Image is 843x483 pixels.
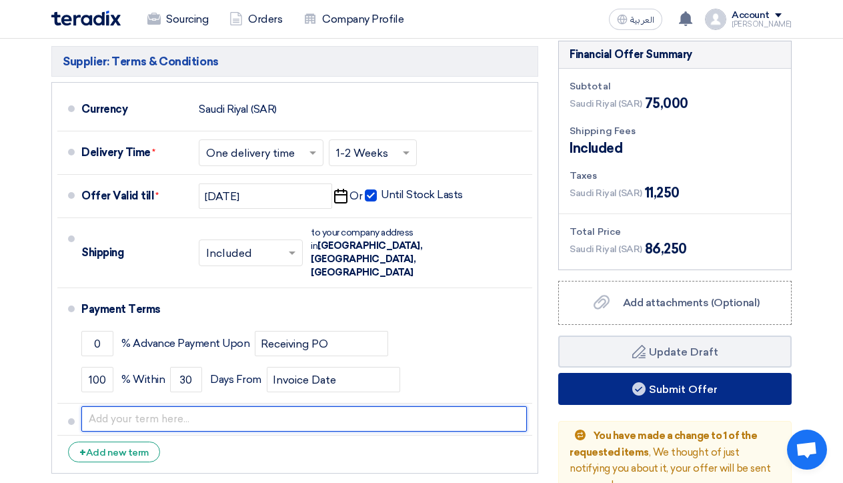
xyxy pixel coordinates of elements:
[170,367,202,392] input: payment-term-2
[645,93,688,113] span: 75,000
[623,296,760,309] span: Add attachments (Optional)
[210,373,261,386] span: Days From
[570,169,780,183] div: Taxes
[219,5,293,34] a: Orders
[787,430,827,470] a: Open chat
[293,5,414,34] a: Company Profile
[81,237,188,269] div: Shipping
[267,367,400,392] input: payment-term-2
[68,442,160,462] div: Add new term
[81,180,188,212] div: Offer Valid till
[570,430,757,458] span: You have made a change to 1 of the requested items
[349,189,362,203] span: Or
[570,138,622,158] span: Included
[570,186,642,200] span: Saudi Riyal (SAR)
[630,15,654,25] span: العربية
[311,240,422,278] span: [GEOGRAPHIC_DATA], [GEOGRAPHIC_DATA], [GEOGRAPHIC_DATA]
[732,21,792,28] div: [PERSON_NAME]
[570,124,780,138] div: Shipping Fees
[570,47,692,63] div: Financial Offer Summary
[570,79,780,93] div: Subtotal
[570,225,780,239] div: Total Price
[365,188,463,201] label: Until Stock Lasts
[570,97,642,111] span: Saudi Riyal (SAR)
[79,446,86,459] span: +
[51,11,121,26] img: Teradix logo
[81,93,188,125] div: Currency
[255,331,388,356] input: payment-term-2
[199,183,332,209] input: yyyy-mm-dd
[570,242,642,256] span: Saudi Riyal (SAR)
[732,10,770,21] div: Account
[645,183,680,203] span: 11,250
[81,137,188,169] div: Delivery Time
[558,373,792,405] button: Submit Offer
[121,373,165,386] span: % Within
[81,367,113,392] input: payment-term-2
[137,5,219,34] a: Sourcing
[51,46,538,77] h5: Supplier: Terms & Conditions
[121,337,249,350] span: % Advance Payment Upon
[558,336,792,368] button: Update Draft
[199,97,277,122] div: Saudi Riyal (SAR)
[81,331,113,356] input: payment-term-1
[81,294,516,326] div: Payment Terms
[81,406,527,432] input: Add your term here...
[645,239,687,259] span: 86,250
[609,9,662,30] button: العربية
[705,9,726,30] img: profile_test.png
[311,226,458,280] div: to your company address in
